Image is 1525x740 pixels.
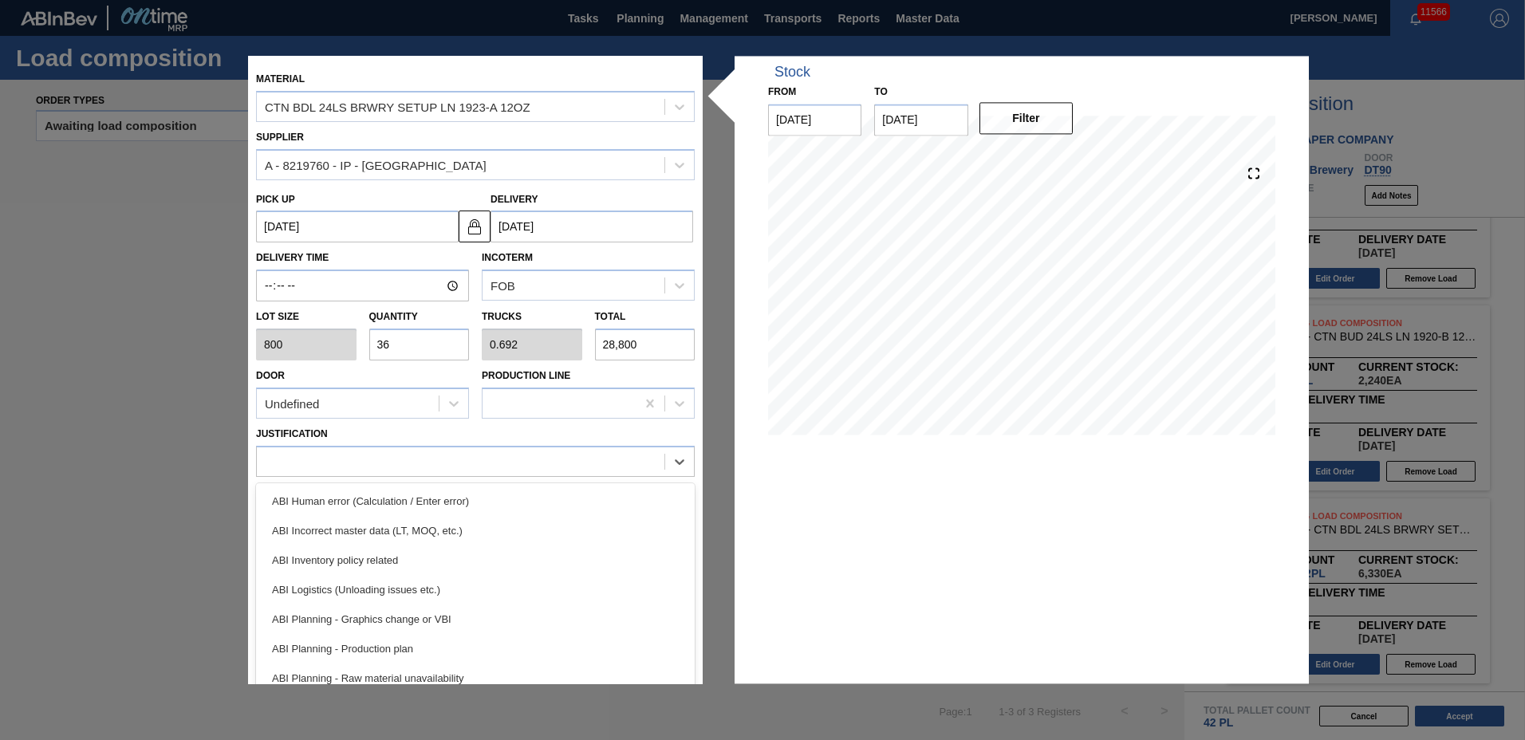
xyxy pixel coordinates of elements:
input: mm/dd/yyyy [491,211,693,243]
div: ABI Planning - Graphics change or VBI [256,604,695,634]
label: Justification [256,428,328,439]
label: Delivery [491,194,538,205]
button: Filter [979,102,1073,134]
div: ABI Planning - Raw material unavailability [256,663,695,693]
label: Delivery Time [256,247,469,270]
label: Quantity [369,312,418,323]
label: Production Line [482,370,570,381]
label: Material [256,73,305,85]
input: mm/dd/yyyy [256,211,459,243]
div: Undefined [265,397,319,411]
div: ABI Inventory policy related [256,545,695,575]
button: locked [459,211,491,242]
label: Lot size [256,306,357,329]
label: From [768,86,796,97]
input: mm/dd/yyyy [874,104,967,136]
label: Trucks [482,312,522,323]
label: Total [595,312,626,323]
div: ABI Logistics (Unloading issues etc.) [256,575,695,604]
div: A - 8219760 - IP - [GEOGRAPHIC_DATA] [265,159,487,172]
img: locked [465,217,484,236]
label: Comments [256,481,695,504]
label: Incoterm [482,253,533,264]
label: Pick up [256,194,295,205]
label: Supplier [256,132,304,143]
div: FOB [491,279,515,293]
label: Door [256,370,285,381]
div: ABI Planning - Production plan [256,634,695,663]
div: CTN BDL 24LS BRWRY SETUP LN 1923-A 12OZ [265,100,530,114]
input: mm/dd/yyyy [768,104,861,136]
div: Stock [774,64,810,81]
label: to [874,86,887,97]
div: ABI Human error (Calculation / Enter error) [256,486,695,516]
div: ABI Incorrect master data (LT, MOQ, etc.) [256,516,695,545]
